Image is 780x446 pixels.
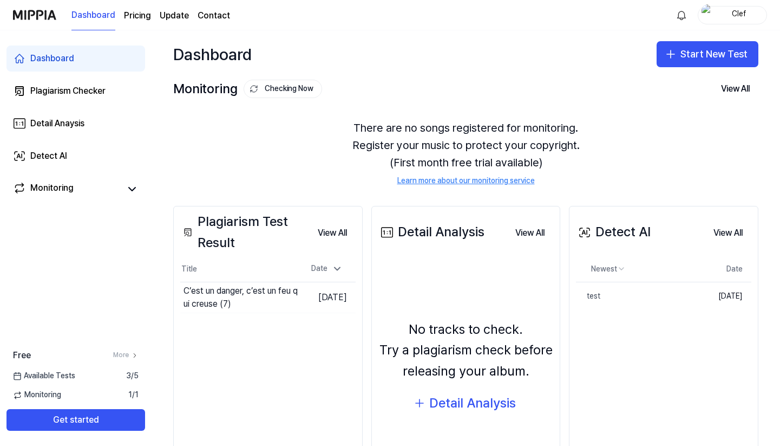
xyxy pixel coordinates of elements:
a: More [113,351,139,360]
th: Date [689,256,751,282]
span: 3 / 5 [126,371,139,382]
button: profileClef [698,6,767,24]
a: View All [507,221,553,244]
button: Detail Analysis [405,390,527,416]
a: View All [309,221,356,244]
div: Date [307,260,347,277]
img: profile [702,4,715,26]
div: Plagiarism Checker [30,85,106,98]
div: Monitoring [30,182,74,197]
td: [DATE] [298,282,356,313]
div: Detect AI [30,150,67,163]
button: Checking Now [244,80,322,98]
div: C’est un danger, c’est un feu qui creuse (7) [183,285,298,311]
a: Detect AI [6,143,145,169]
div: Detail Anaysis [30,117,84,130]
button: View All [705,222,751,244]
a: Dashboard [6,46,145,72]
a: Contact [198,9,230,22]
a: Plagiarism Checker [6,78,145,104]
button: View All [507,222,553,244]
button: Get started [6,409,145,431]
a: Detail Anaysis [6,111,145,137]
span: 1 / 1 [128,390,139,400]
div: test [576,291,600,302]
a: View All [705,221,751,244]
button: Start New Test [657,41,758,67]
span: Available Tests [13,371,75,382]
button: View All [309,222,356,244]
a: Monitoring [13,182,121,197]
button: View All [712,78,758,100]
a: Pricing [124,9,151,22]
div: Clef [718,9,760,21]
div: Monitoring [173,79,322,99]
div: Dashboard [173,41,252,67]
td: [DATE] [689,282,751,311]
div: Detail Analysis [378,222,484,242]
span: Monitoring [13,390,61,400]
a: Dashboard [71,1,115,30]
div: Detect AI [576,222,651,242]
div: Detail Analysis [429,393,516,413]
a: Learn more about our monitoring service [397,176,535,186]
span: Free [13,349,31,362]
div: No tracks to check. Try a plagiarism check before releasing your album. [378,319,554,382]
div: Plagiarism Test Result [180,211,309,253]
div: Dashboard [30,52,74,65]
th: Title [180,256,298,282]
a: Update [160,9,189,22]
div: There are no songs registered for monitoring. Register your music to protect your copyright. (Fir... [173,106,758,199]
a: test [576,282,689,311]
img: 알림 [675,9,688,22]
